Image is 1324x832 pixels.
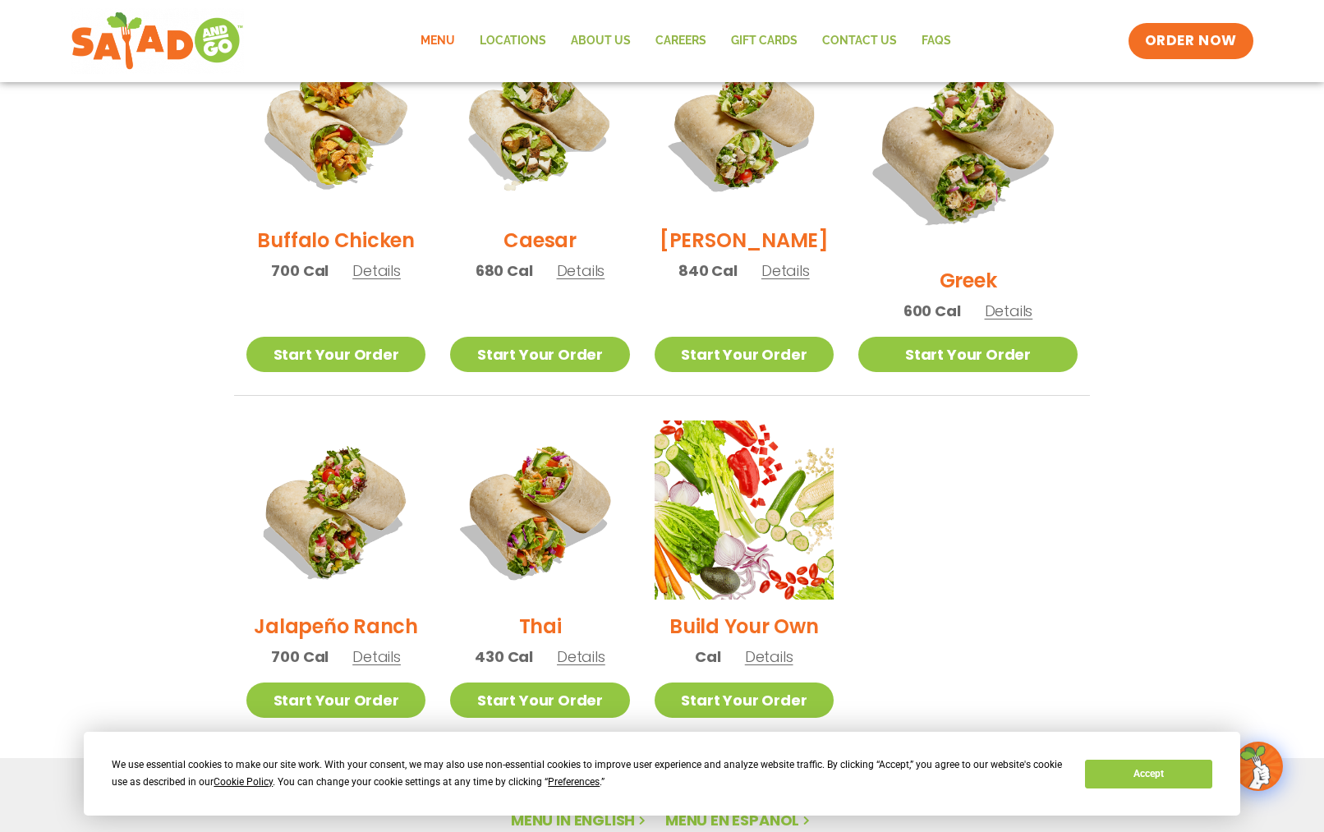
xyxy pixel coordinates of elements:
h2: Build Your Own [669,612,819,641]
h2: Jalapeño Ranch [254,612,418,641]
a: Start Your Order [450,683,629,718]
h2: Buffalo Chicken [257,226,414,255]
img: new-SAG-logo-768×292 [71,8,244,74]
a: Start Your Order [246,337,425,372]
img: Product photo for Build Your Own [655,421,834,600]
span: 430 Cal [475,646,533,668]
img: Product photo for Greek Wrap [858,34,1078,254]
a: FAQs [909,22,963,60]
span: Details [352,646,401,667]
span: 600 Cal [903,300,961,322]
img: Product photo for Caesar Wrap [450,34,629,214]
img: Product photo for Buffalo Chicken Wrap [246,34,425,214]
a: Locations [467,22,559,60]
a: Start Your Order [858,337,1078,372]
a: About Us [559,22,643,60]
span: Details [557,646,605,667]
span: 840 Cal [678,260,738,282]
span: Cal [695,646,720,668]
span: Details [557,260,605,281]
span: 680 Cal [476,260,533,282]
span: 700 Cal [271,260,329,282]
a: Start Your Order [655,337,834,372]
a: Start Your Order [246,683,425,718]
span: Details [745,646,793,667]
span: ORDER NOW [1145,31,1237,51]
span: Details [985,301,1033,321]
button: Accept [1085,760,1211,788]
h2: [PERSON_NAME] [660,226,829,255]
img: Product photo for Cobb Wrap [655,34,834,214]
span: 700 Cal [271,646,329,668]
img: wpChatIcon [1235,743,1281,789]
span: Cookie Policy [214,776,273,788]
a: GIFT CARDS [719,22,810,60]
span: Details [761,260,810,281]
div: We use essential cookies to make our site work. With your consent, we may also use non-essential ... [112,756,1065,791]
h2: Greek [940,266,997,295]
span: Details [352,260,401,281]
a: Contact Us [810,22,909,60]
img: Product photo for Jalapeño Ranch Wrap [246,421,425,600]
a: Menu in English [511,810,649,830]
a: Menú en español [665,810,813,830]
a: Start Your Order [450,337,629,372]
a: Menu [408,22,467,60]
h2: Caesar [503,226,577,255]
a: Careers [643,22,719,60]
div: Cookie Consent Prompt [84,732,1240,816]
span: Preferences [548,776,600,788]
a: ORDER NOW [1129,23,1253,59]
a: Start Your Order [655,683,834,718]
nav: Menu [408,22,963,60]
h2: Thai [519,612,562,641]
img: Product photo for Thai Wrap [450,421,629,600]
